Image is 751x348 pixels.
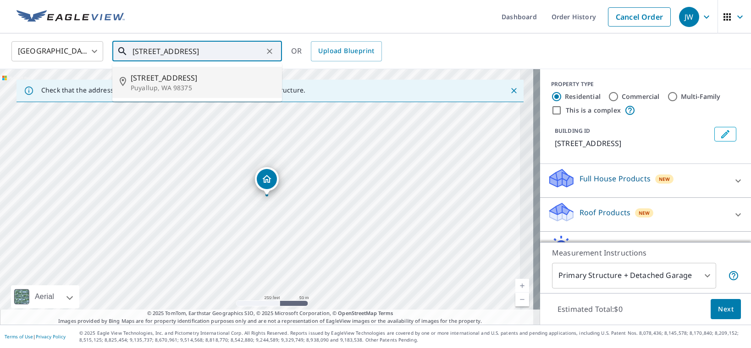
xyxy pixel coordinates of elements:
[714,127,736,141] button: Edit building 1
[551,80,740,88] div: PROPERTY TYPE
[515,293,529,306] a: Current Level 17, Zoom Out
[41,86,305,94] p: Check that the address is accurate, then drag the marker over the correct structure.
[311,41,381,61] a: Upload Blueprint
[550,299,630,319] p: Estimated Total: $0
[728,270,739,281] span: Your report will include the primary structure and a detached garage if one exists.
[291,41,382,61] div: OR
[566,106,621,115] label: This is a complex
[547,235,744,261] div: Solar ProductsNew
[679,7,699,27] div: JW
[318,45,374,57] span: Upload Blueprint
[255,167,279,196] div: Dropped pin, building 1, Residential property, 7914 144th Avenue Ct E Puyallup, WA 98372
[36,333,66,340] a: Privacy Policy
[681,92,721,101] label: Multi-Family
[547,168,744,194] div: Full House ProductsNew
[11,285,79,308] div: Aerial
[608,7,671,27] a: Cancel Order
[378,310,393,316] a: Terms
[718,304,734,315] span: Next
[508,85,520,97] button: Close
[659,175,670,183] span: New
[17,10,125,24] img: EV Logo
[580,207,630,218] p: Roof Products
[133,38,263,64] input: Search by address or latitude-longitude
[515,279,529,293] a: Current Level 17, Zoom In
[263,45,276,58] button: Clear
[580,241,632,252] p: Solar Products
[11,38,103,64] div: [GEOGRAPHIC_DATA]
[565,92,601,101] label: Residential
[639,209,650,217] span: New
[580,173,651,184] p: Full House Products
[5,334,66,339] p: |
[555,138,711,149] p: [STREET_ADDRESS]
[5,333,33,340] a: Terms of Use
[32,285,57,308] div: Aerial
[79,330,746,343] p: © 2025 Eagle View Technologies, Inc. and Pictometry International Corp. All Rights Reserved. Repo...
[622,92,660,101] label: Commercial
[338,310,376,316] a: OpenStreetMap
[711,299,741,320] button: Next
[555,127,590,135] p: BUILDING ID
[131,83,275,92] p: Puyallup, WA 98375
[552,263,716,288] div: Primary Structure + Detached Garage
[552,247,739,258] p: Measurement Instructions
[131,72,275,83] span: [STREET_ADDRESS]
[147,310,393,317] span: © 2025 TomTom, Earthstar Geographics SIO, © 2025 Microsoft Corporation, ©
[547,201,744,228] div: Roof ProductsNew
